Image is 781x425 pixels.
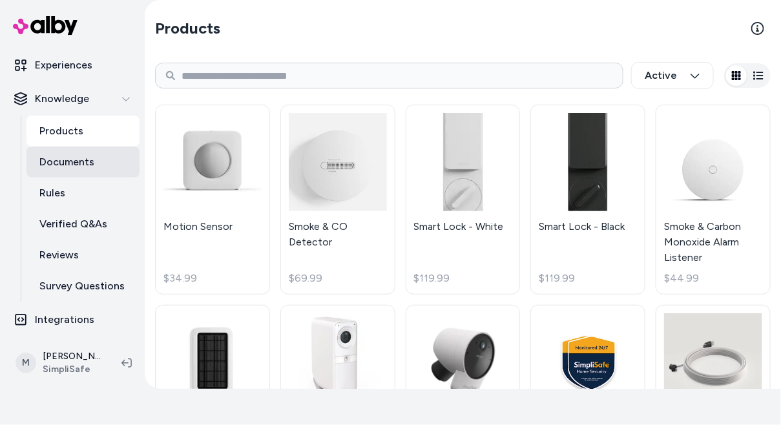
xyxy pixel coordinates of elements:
[35,57,92,73] p: Experiences
[39,216,107,232] p: Verified Q&As
[155,105,270,295] a: Motion SensorMotion Sensor$34.99
[26,147,140,178] a: Documents
[5,50,140,81] a: Experiences
[280,105,395,295] a: Smoke & CO DetectorSmoke & CO Detector$69.99
[631,62,714,89] button: Active
[26,209,140,240] a: Verified Q&As
[406,105,521,295] a: Smart Lock - WhiteSmart Lock - White$119.99
[35,91,89,107] p: Knowledge
[35,312,94,327] p: Integrations
[43,363,101,376] span: SimpliSafe
[5,83,140,114] button: Knowledge
[26,116,140,147] a: Products
[39,247,79,263] p: Reviews
[5,304,140,335] a: Integrations
[39,154,94,170] p: Documents
[43,350,101,363] p: [PERSON_NAME]
[16,353,36,373] span: M
[8,342,111,384] button: M[PERSON_NAME]SimpliSafe
[13,16,78,35] img: alby Logo
[26,271,140,302] a: Survey Questions
[39,278,125,294] p: Survey Questions
[26,240,140,271] a: Reviews
[39,185,65,201] p: Rules
[26,178,140,209] a: Rules
[39,123,83,139] p: Products
[530,105,645,295] a: Smart Lock - BlackSmart Lock - Black$119.99
[656,105,771,295] a: Smoke & Carbon Monoxide Alarm ListenerSmoke & Carbon Monoxide Alarm Listener$44.99
[155,18,220,39] h2: Products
